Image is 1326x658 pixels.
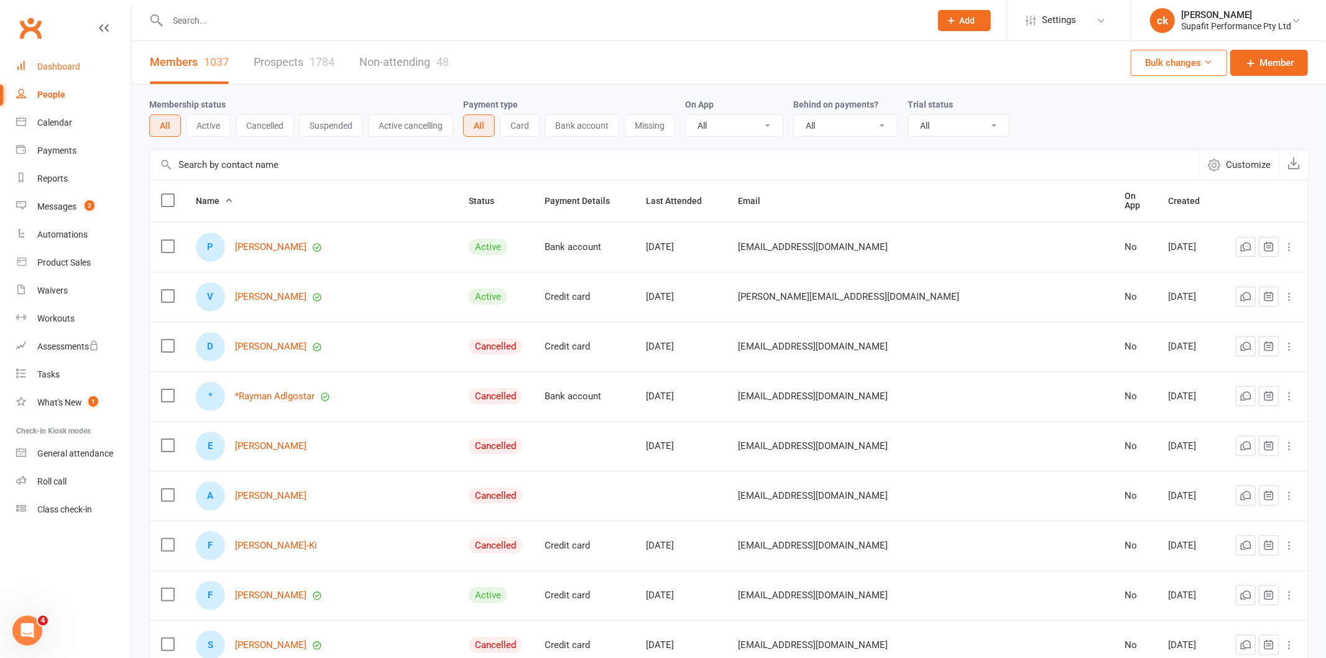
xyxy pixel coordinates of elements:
[1125,640,1146,651] div: No
[738,633,888,657] span: [EMAIL_ADDRESS][DOMAIN_NAME]
[646,540,716,551] div: [DATE]
[16,81,131,109] a: People
[16,165,131,193] a: Reports
[1125,292,1146,302] div: No
[1226,157,1271,172] span: Customize
[738,384,888,408] span: [EMAIL_ADDRESS][DOMAIN_NAME]
[235,441,306,452] a: [PERSON_NAME]
[1042,6,1076,34] span: Settings
[1168,196,1213,206] span: Created
[738,583,888,607] span: [EMAIL_ADDRESS][DOMAIN_NAME]
[938,10,991,31] button: Add
[469,196,508,206] span: Status
[545,640,624,651] div: Credit card
[545,540,624,551] div: Credit card
[38,616,48,626] span: 4
[545,590,624,601] div: Credit card
[235,540,317,551] a: [PERSON_NAME]-Ki
[196,193,233,208] button: Name
[500,114,540,137] button: Card
[1131,50,1227,76] button: Bulk changes
[37,229,88,239] div: Automations
[738,484,888,507] span: [EMAIL_ADDRESS][DOMAIN_NAME]
[545,242,624,253] div: Bank account
[469,338,522,354] div: Cancelled
[1259,55,1294,70] span: Member
[37,285,68,295] div: Waivers
[149,114,181,137] button: All
[37,174,68,183] div: Reports
[235,242,306,253] a: [PERSON_NAME]
[299,114,363,137] button: Suspended
[235,491,306,501] a: [PERSON_NAME]
[545,292,624,302] div: Credit card
[16,249,131,277] a: Product Sales
[37,341,99,351] div: Assessments
[37,448,113,458] div: General attendance
[545,341,624,352] div: Credit card
[646,590,716,601] div: [DATE]
[463,114,495,137] button: All
[1125,391,1146,402] div: No
[16,305,131,333] a: Workouts
[469,637,522,653] div: Cancelled
[469,537,522,554] div: Cancelled
[359,41,449,84] a: Non-attending48
[37,476,67,486] div: Roll call
[738,196,774,206] span: Email
[37,146,76,155] div: Payments
[908,100,953,109] label: Trial status
[196,481,225,511] div: A
[196,282,225,312] div: V
[1168,391,1213,402] div: [DATE]
[149,100,226,109] label: Membership status
[1168,590,1213,601] div: [DATE]
[16,221,131,249] a: Automations
[545,391,624,402] div: Bank account
[16,440,131,468] a: General attendance kiosk mode
[1168,540,1213,551] div: [DATE]
[545,193,624,208] button: Payment Details
[469,193,508,208] button: Status
[254,41,334,84] a: Prospects1784
[646,640,716,651] div: [DATE]
[1168,193,1213,208] button: Created
[164,12,922,29] input: Search...
[738,193,774,208] button: Email
[1168,441,1213,452] div: [DATE]
[646,292,716,302] div: [DATE]
[469,488,522,504] div: Cancelled
[235,391,315,402] a: *Rayman Adlgostar
[646,391,716,402] div: [DATE]
[1168,341,1213,352] div: [DATE]
[37,62,80,72] div: Dashboard
[16,109,131,137] a: Calendar
[738,534,888,557] span: [EMAIL_ADDRESS][DOMAIN_NAME]
[15,12,46,44] a: Clubworx
[738,285,959,308] span: [PERSON_NAME][EMAIL_ADDRESS][DOMAIN_NAME]
[16,361,131,389] a: Tasks
[236,114,294,137] button: Cancelled
[646,242,716,253] div: [DATE]
[16,496,131,524] a: Class kiosk mode
[624,114,675,137] button: Missing
[16,193,131,221] a: Messages 2
[37,118,72,127] div: Calendar
[1181,21,1291,32] div: Supafit Performance Pty Ltd
[37,397,82,407] div: What's New
[37,504,92,514] div: Class check-in
[37,90,65,100] div: People
[646,193,716,208] button: Last Attended
[1230,50,1308,76] a: Member
[186,114,231,137] button: Active
[16,333,131,361] a: Assessments
[1125,540,1146,551] div: No
[646,341,716,352] div: [DATE]
[1168,242,1213,253] div: [DATE]
[204,55,229,68] div: 1037
[16,137,131,165] a: Payments
[12,616,42,646] iframe: Intercom live chat
[150,41,229,84] a: Members1037
[545,114,619,137] button: Bank account
[738,335,888,358] span: [EMAIL_ADDRESS][DOMAIN_NAME]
